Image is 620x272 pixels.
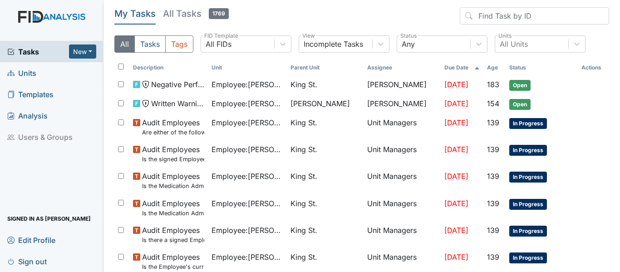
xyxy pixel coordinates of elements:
span: Employee : [PERSON_NAME], Uniququa [212,252,283,262]
th: Toggle SortBy [483,60,506,75]
button: All [114,35,135,53]
span: In Progress [509,226,547,237]
div: Type filter [114,35,193,53]
td: Unit Managers [364,167,441,194]
span: 139 [487,145,499,154]
td: Unit Managers [364,140,441,167]
th: Assignee [364,60,441,75]
span: King St. [290,171,317,182]
span: 139 [487,199,499,208]
h5: All Tasks [163,7,229,20]
span: In Progress [509,172,547,183]
span: Audit Employees Are either of the following in the file? "Consumer Report Release Forms" and the ... [142,117,204,137]
span: 139 [487,252,499,262]
div: Incomplete Tasks [304,39,363,49]
span: In Progress [509,199,547,210]
span: Employee : [PERSON_NAME] [212,98,283,109]
span: Audit Employees Is there a signed Employee Job Description in the file for the employee's current... [142,225,204,244]
button: New [69,45,96,59]
th: Toggle SortBy [441,60,483,75]
a: Tasks [7,46,69,57]
span: Employee : [PERSON_NAME], Uniququa [212,225,283,236]
span: Sign out [7,254,47,268]
th: Toggle SortBy [129,60,208,75]
th: Actions [578,60,609,75]
input: Toggle All Rows Selected [118,64,124,69]
span: Audit Employees Is the Employee's current annual Performance Evaluation on file? [142,252,204,271]
span: Negative Performance Review [151,79,204,90]
span: [DATE] [444,145,468,154]
span: Open [509,80,531,91]
span: Templates [7,87,54,101]
span: Employee : [PERSON_NAME], Uniququa [212,171,283,182]
td: Unit Managers [364,114,441,140]
small: Is there a signed Employee Job Description in the file for the employee's current position? [142,236,204,244]
small: Are either of the following in the file? "Consumer Report Release Forms" and the "MVR Disclosure ... [142,128,204,137]
th: Toggle SortBy [287,60,364,75]
th: Toggle SortBy [506,60,577,75]
span: King St. [290,144,317,155]
input: Find Task by ID [460,7,609,25]
td: Unit Managers [364,221,441,248]
span: 1769 [209,8,229,19]
div: All FIDs [206,39,231,49]
span: 139 [487,118,499,127]
td: Unit Managers [364,194,441,221]
span: [DATE] [444,252,468,262]
small: Is the signed Employee Confidentiality Agreement in the file (HIPPA)? [142,155,204,163]
span: [DATE] [444,118,468,127]
span: Signed in as [PERSON_NAME] [7,212,91,226]
button: Tasks [134,35,166,53]
span: Open [509,99,531,110]
span: 154 [487,99,499,108]
button: Tags [165,35,193,53]
span: King St. [290,198,317,209]
span: In Progress [509,252,547,263]
span: Audit Employees Is the signed Employee Confidentiality Agreement in the file (HIPPA)? [142,144,204,163]
th: Toggle SortBy [208,60,286,75]
div: All Units [500,39,528,49]
span: Employee : [PERSON_NAME], Uniququa [212,198,283,209]
span: In Progress [509,145,547,156]
span: Employee : [PERSON_NAME] [212,117,283,128]
span: 183 [487,80,499,89]
span: King St. [290,79,317,90]
td: [PERSON_NAME] [364,75,441,94]
span: [PERSON_NAME] [290,98,350,109]
span: Audit Employees Is the Medication Administration Test and 2 observation checklist (hire after 10/... [142,198,204,218]
span: King St. [290,252,317,262]
span: [DATE] [444,99,468,108]
h5: My Tasks [114,7,156,20]
span: Written Warning [151,98,204,109]
small: Is the Medication Administration certificate found in the file? [142,182,204,190]
span: King St. [290,117,317,128]
span: King St. [290,225,317,236]
div: Any [402,39,415,49]
span: In Progress [509,118,547,129]
span: 139 [487,172,499,181]
small: Is the Medication Administration Test and 2 observation checklist (hire after 10/07) found in the... [142,209,204,218]
span: Audit Employees Is the Medication Administration certificate found in the file? [142,171,204,190]
td: [PERSON_NAME] [364,94,441,114]
span: Employee : [PERSON_NAME] [212,79,283,90]
span: Analysis [7,109,48,123]
span: [DATE] [444,226,468,235]
span: Employee : [PERSON_NAME] [212,144,283,155]
span: Edit Profile [7,233,55,247]
span: [DATE] [444,199,468,208]
span: 139 [487,226,499,235]
span: Units [7,66,36,80]
small: Is the Employee's current annual Performance Evaluation on file? [142,262,204,271]
span: [DATE] [444,172,468,181]
span: [DATE] [444,80,468,89]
